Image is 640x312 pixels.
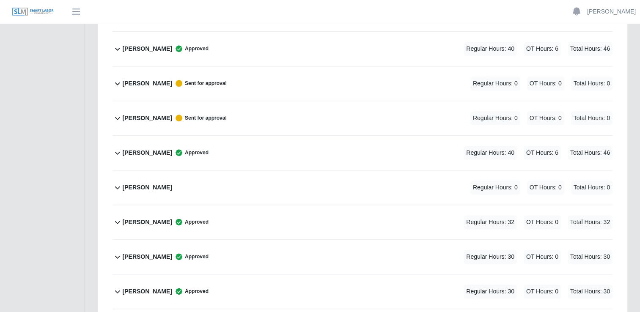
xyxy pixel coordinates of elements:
span: Total Hours: 0 [571,111,613,125]
button: [PERSON_NAME] Approved Regular Hours: 32 OT Hours: 0 Total Hours: 32 [113,205,613,239]
span: Regular Hours: 0 [470,181,520,194]
b: [PERSON_NAME] [123,252,172,261]
span: Sent for approval [172,80,227,87]
span: Regular Hours: 32 [464,215,517,229]
span: Total Hours: 46 [568,42,613,56]
b: [PERSON_NAME] [123,114,172,123]
span: OT Hours: 0 [527,111,564,125]
span: Total Hours: 0 [571,181,613,194]
b: [PERSON_NAME] [123,287,172,296]
span: Sent for approval [172,115,227,121]
span: Regular Hours: 30 [464,285,517,298]
span: Approved [172,44,209,53]
span: Regular Hours: 40 [464,42,517,56]
span: Total Hours: 30 [568,285,613,298]
button: [PERSON_NAME] Sent for approval Regular Hours: 0 OT Hours: 0 Total Hours: 0 [113,66,613,101]
button: [PERSON_NAME] Approved Regular Hours: 30 OT Hours: 0 Total Hours: 30 [113,274,613,309]
span: Total Hours: 46 [568,146,613,160]
span: OT Hours: 0 [524,215,561,229]
b: [PERSON_NAME] [123,218,172,227]
span: Regular Hours: 30 [464,250,517,264]
button: [PERSON_NAME] Sent for approval Regular Hours: 0 OT Hours: 0 Total Hours: 0 [113,101,613,135]
span: Regular Hours: 0 [470,111,520,125]
span: Approved [172,287,209,296]
span: Approved [172,218,209,226]
span: Approved [172,252,209,261]
span: OT Hours: 0 [524,285,561,298]
span: Total Hours: 0 [571,77,613,90]
span: Regular Hours: 40 [464,146,517,160]
img: SLM Logo [12,7,54,16]
span: Total Hours: 32 [568,215,613,229]
span: Regular Hours: 0 [470,77,520,90]
span: OT Hours: 6 [524,42,561,56]
b: [PERSON_NAME] [123,79,172,88]
span: OT Hours: 0 [527,181,564,194]
span: Approved [172,148,209,157]
b: [PERSON_NAME] [123,44,172,53]
span: Total Hours: 30 [568,250,613,264]
span: OT Hours: 0 [524,250,561,264]
a: [PERSON_NAME] [587,7,636,16]
b: [PERSON_NAME] [123,183,172,192]
span: OT Hours: 6 [524,146,561,160]
button: [PERSON_NAME] Regular Hours: 0 OT Hours: 0 Total Hours: 0 [113,170,613,205]
b: [PERSON_NAME] [123,148,172,157]
button: [PERSON_NAME] Approved Regular Hours: 30 OT Hours: 0 Total Hours: 30 [113,240,613,274]
button: [PERSON_NAME] Approved Regular Hours: 40 OT Hours: 6 Total Hours: 46 [113,136,613,170]
button: [PERSON_NAME] Approved Regular Hours: 40 OT Hours: 6 Total Hours: 46 [113,32,613,66]
span: OT Hours: 0 [527,77,564,90]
